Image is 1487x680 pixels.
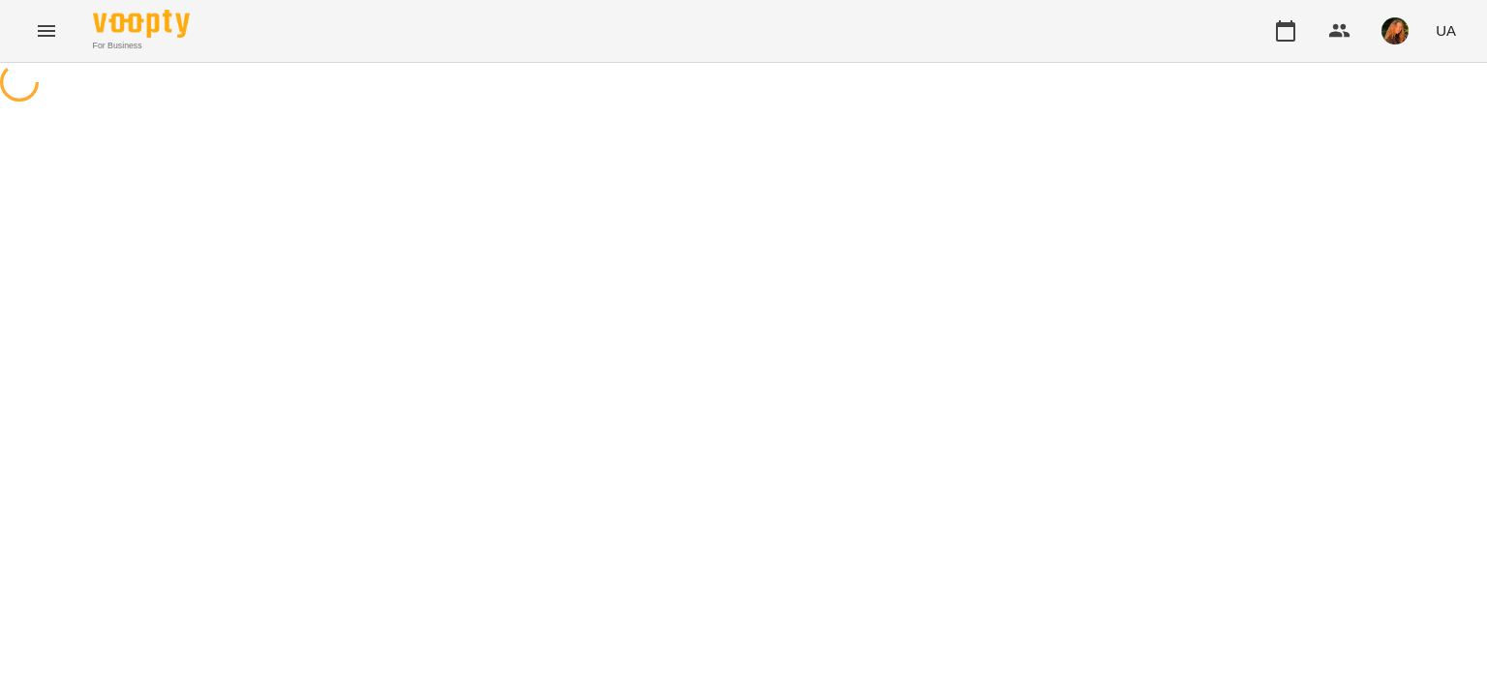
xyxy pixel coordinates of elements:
img: Voopty Logo [93,10,190,38]
button: Menu [23,8,70,54]
img: a7253ec6d19813cf74d78221198b3021.jpeg [1381,17,1409,44]
button: UA [1428,13,1464,48]
span: For Business [93,40,190,52]
span: UA [1436,20,1456,41]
